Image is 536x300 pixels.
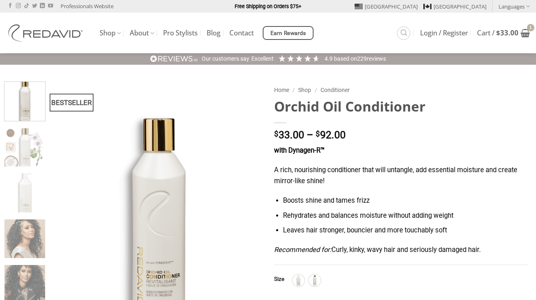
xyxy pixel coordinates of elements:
[283,210,528,221] li: Rehydrates and balances moisture without adding weight
[4,80,46,121] img: REDAVID Orchid Oil Conditioner
[274,165,528,186] p: A rich, nourishing conditioner that will untangle, add essential moisture and create mirror-like ...
[496,28,519,37] bdi: 33.00
[48,3,53,9] a: Follow on YouTube
[274,87,289,93] a: Home
[298,87,311,93] a: Shop
[355,0,418,13] a: [GEOGRAPHIC_DATA]
[274,245,528,256] p: Curly, kinky, wavy hair and seriously damaged hair.
[4,128,46,169] img: REDAVID Orchid Oil Conditioner
[16,3,21,9] a: Follow on Instagram
[397,26,410,40] a: Search
[325,55,334,62] span: 4.9
[307,129,313,141] span: –
[292,87,295,93] span: /
[334,55,357,62] span: Based on
[274,129,304,141] bdi: 33.00
[283,225,528,236] li: Leaves hair stronger, bouncier and more touchably soft
[477,30,519,36] span: Cart /
[130,25,154,41] a: About
[293,275,304,286] img: 1L
[292,274,305,287] div: 1L
[251,55,274,63] div: Excellent
[235,3,301,9] strong: Free Shipping on Orders $75+
[270,29,306,38] span: Earn Rewards
[207,26,220,40] a: Blog
[320,87,350,93] a: Conditioner
[357,55,367,62] span: 229
[420,26,468,40] a: Login / Register
[274,147,325,154] strong: with Dynagen-R™
[274,98,528,115] h1: Orchid Oil Conditioner
[100,25,121,41] a: Shop
[278,54,320,63] div: 4.91 Stars
[6,24,87,42] img: REDAVID Salon Products | United States
[274,130,279,138] span: $
[274,276,284,282] label: Size
[316,130,320,138] span: $
[420,30,468,36] span: Login / Register
[316,129,346,141] bdi: 92.00
[163,26,198,40] a: Pro Stylists
[24,3,29,9] a: Follow on TikTok
[283,195,528,206] li: Boosts shine and tames frizz
[8,3,13,9] a: Follow on Facebook
[229,26,254,40] a: Contact
[309,275,320,286] img: 250ml
[150,55,198,63] img: REVIEWS.io
[40,3,45,9] a: Follow on LinkedIn
[499,0,530,12] a: Languages
[32,3,37,9] a: Follow on Twitter
[477,24,530,42] a: View cart
[496,28,500,37] span: $
[202,55,249,63] div: Our customers say
[309,274,321,287] div: 250ml
[315,87,317,93] span: /
[274,85,528,95] nav: Breadcrumb
[367,55,386,62] span: reviews
[423,0,486,13] a: [GEOGRAPHIC_DATA]
[4,173,46,215] img: REDAVID Orchid Oil Conditioner Liter
[274,246,331,254] em: Recommended for:
[263,26,314,40] a: Earn Rewards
